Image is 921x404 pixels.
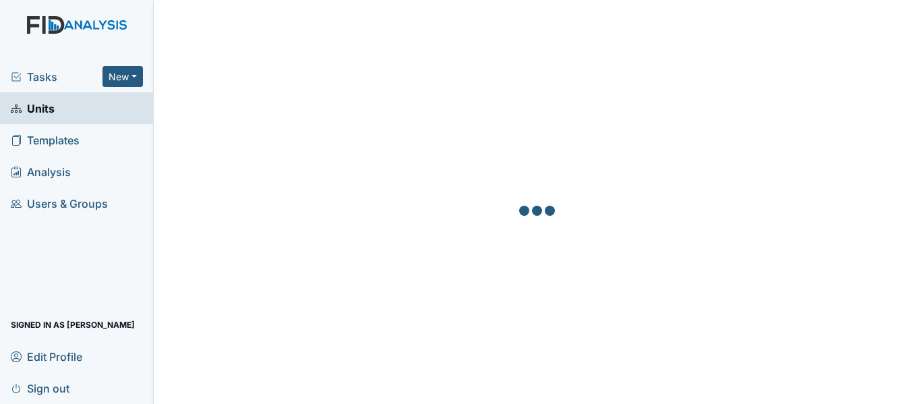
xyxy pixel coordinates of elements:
span: Analysis [11,161,71,182]
span: Sign out [11,378,69,399]
span: Users & Groups [11,193,108,214]
span: Signed in as [PERSON_NAME] [11,314,135,335]
button: New [102,66,143,87]
a: Tasks [11,69,102,85]
span: Units [11,98,55,119]
span: Edit Profile [11,346,82,367]
span: Templates [11,129,80,150]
